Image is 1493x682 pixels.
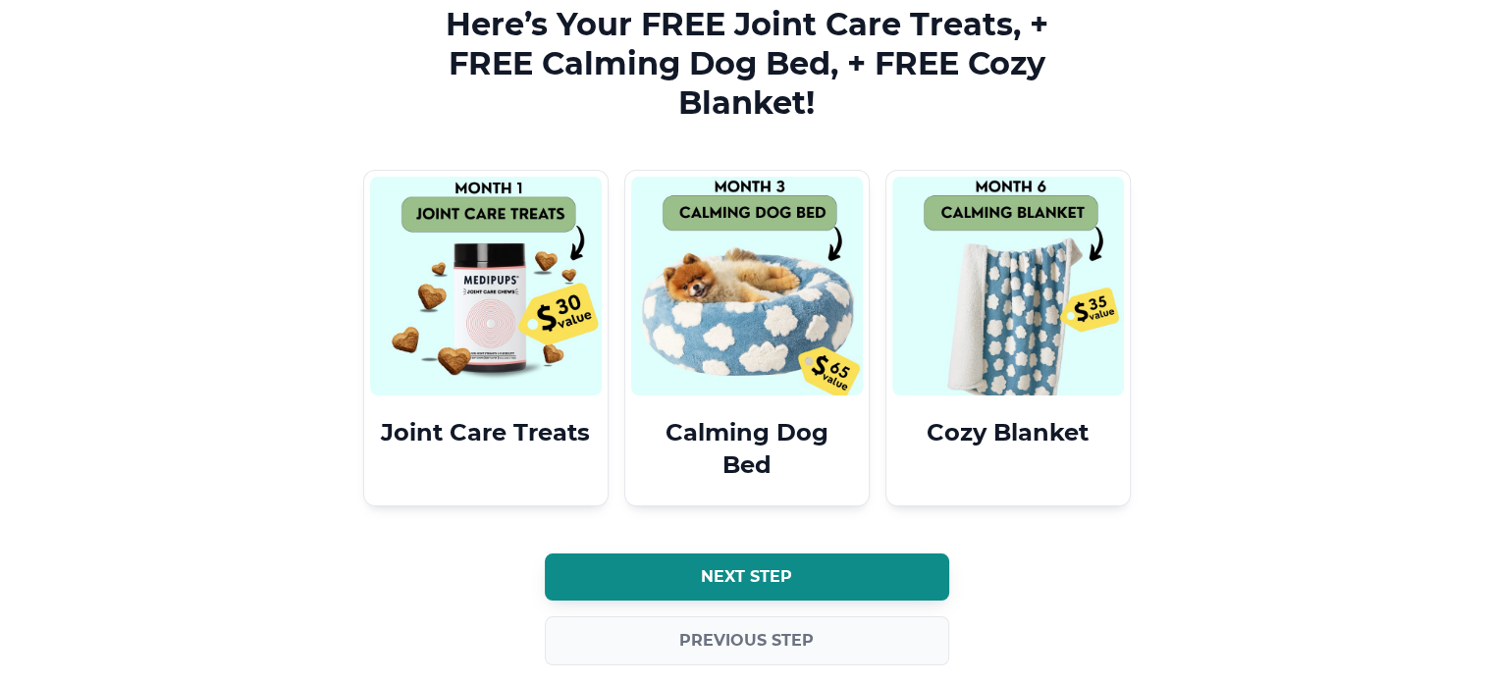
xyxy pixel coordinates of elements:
h4: Cozy Blanket [902,416,1114,448]
span: Next step [701,567,792,587]
h4: Calming Dog Bed [641,416,853,481]
img: Joint Care Treats [370,177,602,395]
h3: Here’s Your FREE Joint Care Treats, + FREE Calming Dog Bed, + FREE Cozy Blanket! [415,5,1078,123]
span: Previous step [679,631,814,651]
button: Previous step [545,616,949,665]
h4: Joint Care Treats [380,416,592,448]
img: Calming Dog Bed [631,177,863,395]
button: Next step [545,553,949,601]
img: Cozy Blanket [892,177,1124,395]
